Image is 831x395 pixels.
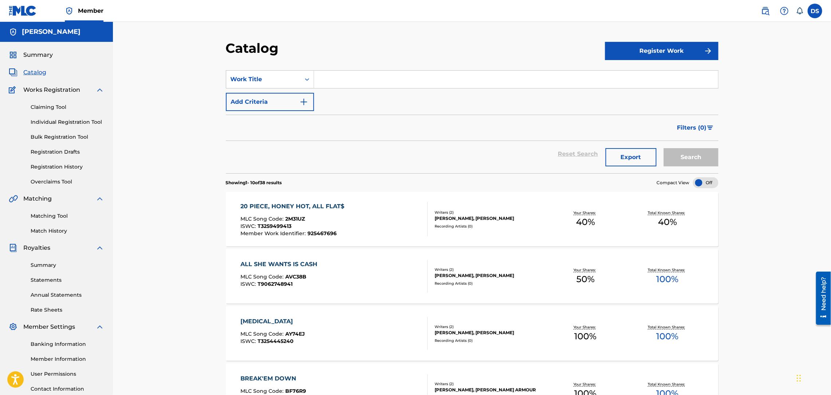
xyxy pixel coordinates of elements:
[576,273,595,286] span: 50 %
[31,103,104,111] a: Claiming Tool
[31,306,104,314] a: Rate Sheets
[9,86,18,94] img: Works Registration
[9,51,17,59] img: Summary
[9,28,17,36] img: Accounts
[31,133,104,141] a: Bulk Registration Tool
[435,272,545,279] div: [PERSON_NAME], [PERSON_NAME]
[285,331,305,337] span: AY74EJ
[575,330,597,343] span: 100 %
[240,281,258,287] span: ISWC :
[23,86,80,94] span: Works Registration
[573,324,597,330] p: Your Shares:
[240,216,285,222] span: MLC Song Code :
[795,360,831,395] iframe: Chat Widget
[9,5,37,16] img: MLC Logo
[95,194,104,203] img: expand
[796,7,803,15] div: Notifications
[240,338,258,344] span: ISWC :
[240,331,285,337] span: MLC Song Code :
[435,324,545,329] div: Writers ( 2 )
[285,216,305,222] span: 2M31UZ
[811,269,831,328] iframe: Resource Center
[65,7,74,15] img: Top Rightsholder
[777,4,792,18] div: Help
[226,70,718,173] form: Search Form
[435,210,545,215] div: Writers ( 2 )
[240,230,307,237] span: Member Work Identifier :
[258,281,293,287] span: T9062748941
[657,179,690,186] span: Compact View
[307,230,337,237] span: 925467696
[808,4,822,18] div: User Menu
[240,273,285,280] span: MLC Song Code :
[758,4,773,18] a: Public Search
[648,382,687,387] p: Total Known Shares:
[677,123,707,132] span: Filters ( 0 )
[31,276,104,284] a: Statements
[656,273,679,286] span: 100 %
[797,367,801,389] div: Drag
[573,267,597,273] p: Your Shares:
[31,212,104,220] a: Matching Tool
[9,194,18,203] img: Matching
[23,51,53,59] span: Summary
[226,93,314,111] button: Add Criteria
[240,260,321,269] div: ALL SHE WANTS IS CASH
[31,340,104,348] a: Banking Information
[648,210,687,216] p: Total Known Shares:
[780,7,789,15] img: help
[240,223,258,229] span: ISWC :
[9,68,46,77] a: CatalogCatalog
[285,388,306,394] span: BF76R9
[605,148,656,166] button: Export
[285,273,306,280] span: AVC38B
[435,381,545,387] div: Writers ( 2 )
[240,317,305,326] div: [MEDICAL_DATA]
[240,374,306,383] div: BREAK'EM DOWN
[226,249,718,304] a: ALL SHE WANTS IS CASHMLC Song Code:AVC38BISWC:T9062748941Writers (2)[PERSON_NAME], [PERSON_NAME]R...
[23,244,50,252] span: Royalties
[656,330,679,343] span: 100 %
[31,385,104,393] a: Contact Information
[761,7,770,15] img: search
[658,216,677,229] span: 40 %
[435,224,545,229] div: Recording Artists ( 0 )
[299,98,308,106] img: 9d2ae6d4665cec9f34b9.svg
[31,370,104,378] a: User Permissions
[231,75,296,84] div: Work Title
[648,324,687,330] p: Total Known Shares:
[435,338,545,343] div: Recording Artists ( 0 )
[648,267,687,273] p: Total Known Shares:
[31,148,104,156] a: Registration Drafts
[435,281,545,286] div: Recording Artists ( 0 )
[226,40,282,56] h2: Catalog
[435,215,545,222] div: [PERSON_NAME], [PERSON_NAME]
[31,261,104,269] a: Summary
[95,86,104,94] img: expand
[31,227,104,235] a: Match History
[31,163,104,171] a: Registration History
[707,126,713,130] img: filter
[22,28,81,36] h5: David A. Smith
[23,194,52,203] span: Matching
[9,244,17,252] img: Royalties
[573,210,597,216] p: Your Shares:
[31,355,104,363] a: Member Information
[9,51,53,59] a: SummarySummary
[435,387,545,393] div: [PERSON_NAME], [PERSON_NAME] ARMOUR
[31,178,104,186] a: Overclaims Tool
[95,323,104,331] img: expand
[435,329,545,336] div: [PERSON_NAME], [PERSON_NAME]
[226,179,282,186] p: Showing 1 - 10 of 38 results
[9,323,17,331] img: Member Settings
[258,223,291,229] span: T3259499413
[605,42,718,60] button: Register Work
[95,244,104,252] img: expand
[704,47,713,55] img: f7272a7cc735f4ea7f67.svg
[573,382,597,387] p: Your Shares:
[78,7,103,15] span: Member
[240,388,285,394] span: MLC Song Code :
